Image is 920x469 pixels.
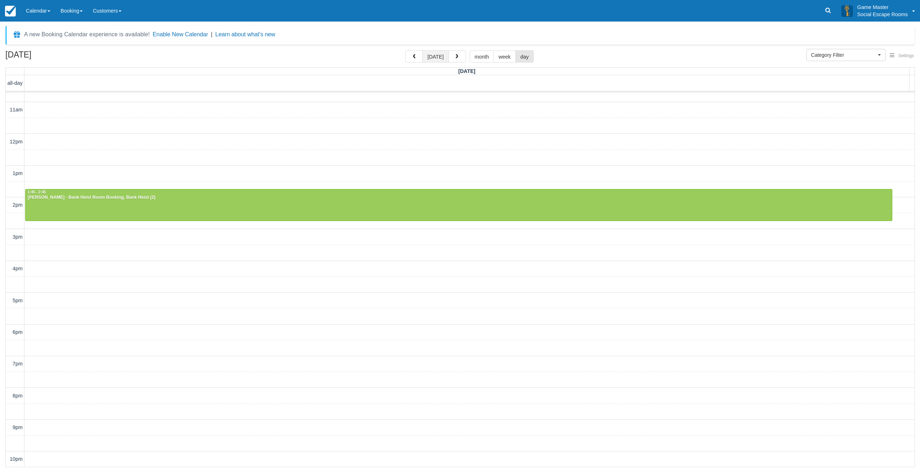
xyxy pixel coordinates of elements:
button: Enable New Calendar [153,31,208,38]
button: week [493,50,516,63]
span: | [211,31,212,37]
span: 1pm [13,170,23,176]
span: all-day [8,80,23,86]
span: Category Filter [811,51,876,59]
img: checkfront-main-nav-mini-logo.png [5,6,16,17]
span: 6pm [13,329,23,335]
span: Settings [898,53,914,58]
span: 10pm [10,456,23,462]
span: 9pm [13,424,23,430]
div: [PERSON_NAME] - Bank Heist Room Booking, Bank Heist (2) [27,195,890,201]
span: 11am [10,107,23,112]
button: day [515,50,534,63]
button: Category Filter [806,49,885,61]
span: 4pm [13,266,23,271]
span: 12pm [10,139,23,144]
span: 8pm [13,393,23,399]
button: month [470,50,494,63]
a: Learn about what's new [215,31,275,37]
span: 3pm [13,234,23,240]
img: A3 [841,5,853,17]
a: 1:45 - 2:45[PERSON_NAME] - Bank Heist Room Booking, Bank Heist (2) [25,189,892,221]
span: 7pm [13,361,23,367]
span: 1:45 - 2:45 [28,190,46,194]
p: Game Master [857,4,908,11]
div: A new Booking Calendar experience is available! [24,30,150,39]
span: 5pm [13,298,23,303]
span: 2pm [13,202,23,208]
span: [DATE] [458,68,475,74]
p: Social Escape Rooms [857,11,908,18]
button: [DATE] [422,50,448,63]
button: Settings [885,51,918,61]
h2: [DATE] [5,50,96,64]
